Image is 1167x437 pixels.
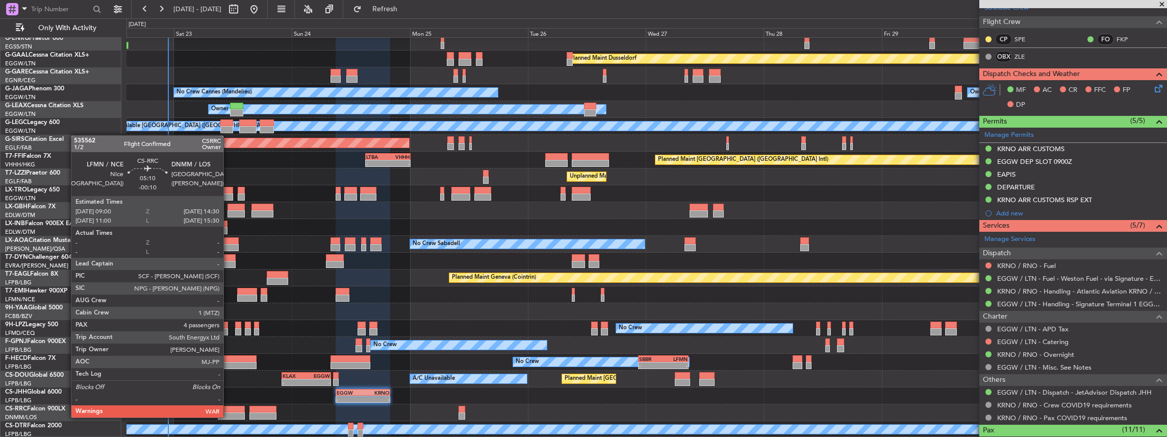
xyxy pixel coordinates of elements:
[5,221,25,227] span: LX-INB
[5,355,56,361] a: F-HECDFalcon 7X
[1123,85,1130,95] span: FP
[5,119,27,126] span: G-LEGC
[5,161,35,168] a: VHHH/HKG
[663,356,688,362] div: LFMN
[516,354,539,370] div: No Crew
[373,337,397,353] div: No Crew
[5,237,78,244] a: LX-AOACitation Mustang
[663,362,688,369] div: -
[5,262,68,270] a: EVRA/[PERSON_NAME]
[1014,52,1037,61] a: ZLE
[452,270,536,285] div: Planned Maint Geneva (Cointrin)
[639,356,664,362] div: SBBR
[5,363,32,371] a: LFPB/LBG
[997,300,1162,308] a: EGGW / LTN - Handling - Signature Terminal 1 EGGW / LTN
[388,160,409,166] div: -
[5,35,63,41] a: G-ENRGPraetor 600
[5,103,84,109] a: G-LEAXCessna Citation XLS
[570,51,637,66] div: Planned Maint Dusseldorf
[5,204,28,210] span: LX-GBH
[388,154,409,160] div: VHHH
[5,77,36,84] a: EGNR/CEG
[363,396,390,402] div: -
[5,204,56,210] a: LX-GBHFalcon 7X
[5,93,36,101] a: EGGW/LTN
[5,389,62,395] a: CS-JHHGlobal 6000
[348,1,410,17] button: Refresh
[1122,424,1145,435] span: (11/11)
[1130,115,1145,126] span: (5/5)
[997,157,1072,166] div: EGGW DEP SLOT 0900Z
[5,372,64,378] a: CS-DOUGlobal 6500
[5,187,60,193] a: LX-TROLegacy 650
[619,321,642,336] div: No Crew
[5,305,28,311] span: 9H-YAA
[5,110,36,118] a: EGGW/LTN
[5,245,65,253] a: [PERSON_NAME]/QSA
[997,388,1152,397] a: EGGW / LTN - Dispatch - JetAdvisor Dispatch JHH
[1043,85,1052,95] span: AC
[639,362,664,369] div: -
[5,153,51,159] a: T7-FFIFalcon 7X
[1097,34,1114,45] div: FO
[528,28,646,37] div: Tue 26
[5,228,35,236] a: EDLW/DTM
[5,136,64,142] a: G-SIRSCitation Excel
[996,209,1162,217] div: Add new
[997,261,1056,270] a: KRNO / RNO - Fuel
[984,130,1034,140] a: Manage Permits
[129,20,146,29] div: [DATE]
[126,186,287,201] div: Planned Maint [GEOGRAPHIC_DATA] ([GEOGRAPHIC_DATA])
[366,160,388,166] div: -
[98,118,264,134] div: A/C Unavailable [GEOGRAPHIC_DATA] ([GEOGRAPHIC_DATA])
[5,296,35,303] a: LFMN/NCE
[997,170,1016,179] div: EAPIS
[283,373,306,379] div: KLAX
[5,322,26,328] span: 9H-LPZ
[5,254,72,260] a: T7-DYNChallenger 604
[995,34,1012,45] div: CP
[5,127,36,135] a: EGGW/LTN
[5,178,32,185] a: EGLF/FAB
[5,305,63,311] a: 9H-YAAGlobal 5000
[1130,220,1145,231] span: (5/7)
[307,373,330,379] div: EGGW
[1016,85,1026,95] span: MF
[983,16,1021,28] span: Flight Crew
[5,380,32,387] a: LFPB/LBG
[176,85,252,100] div: No Crew Cannes (Mandelieu)
[5,322,58,328] a: 9H-LPZLegacy 500
[983,220,1009,232] span: Services
[5,52,29,58] span: G-GAAL
[5,355,28,361] span: F-HECD
[5,288,67,294] a: T7-EMIHawker 900XP
[292,28,410,37] div: Sun 24
[5,397,32,404] a: LFPB/LBG
[5,312,32,320] a: FCBB/BZV
[764,28,881,37] div: Thu 28
[997,401,1132,409] a: KRNO / RNO - Crew COVID19 requirements
[997,183,1035,191] div: DEPARTURE
[997,144,1064,153] div: KRNO ARR CUSTOMS
[5,43,32,51] a: EGSS/STN
[5,271,30,277] span: T7-EAGL
[5,52,89,58] a: G-GAALCessna Citation XLS+
[983,425,994,436] span: Pax
[5,86,64,92] a: G-JAGAPhenom 300
[882,28,1000,37] div: Fri 29
[983,68,1080,80] span: Dispatch Checks and Weather
[5,271,58,277] a: T7-EAGLFalcon 8X
[174,28,292,37] div: Sat 23
[5,338,27,345] span: F-GPNJ
[1094,85,1106,95] span: FFC
[5,170,26,176] span: T7-LZZI
[5,187,27,193] span: LX-TRO
[5,237,29,244] span: LX-AOA
[27,25,108,32] span: Only With Activity
[5,69,29,75] span: G-GARE
[1014,35,1037,44] a: SPE
[5,153,23,159] span: T7-FFI
[997,287,1162,296] a: KRNO / RNO - Handling - Atlantic Aviation KRNO / RNO
[363,390,390,396] div: KRNO
[173,5,221,14] span: [DATE] - [DATE]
